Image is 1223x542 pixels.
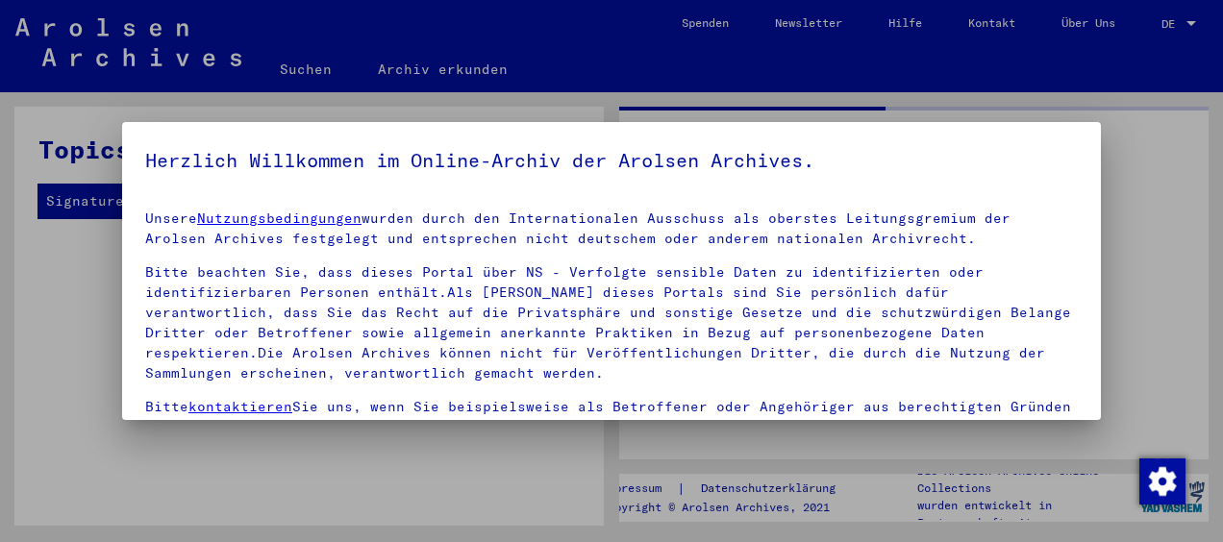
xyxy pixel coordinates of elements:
a: kontaktieren [188,398,292,415]
h5: Herzlich Willkommen im Online-Archiv der Arolsen Archives. [145,145,1078,176]
p: Bitte Sie uns, wenn Sie beispielsweise als Betroffener oder Angehöriger aus berechtigten Gründen ... [145,397,1078,437]
a: Nutzungsbedingungen [197,209,362,227]
p: Unsere wurden durch den Internationalen Ausschuss als oberstes Leitungsgremium der Arolsen Archiv... [145,209,1078,249]
div: Zustimmung ändern [1138,457,1185,504]
img: Zustimmung ändern [1139,458,1186,505]
p: Bitte beachten Sie, dass dieses Portal über NS - Verfolgte sensible Daten zu identifizierten oder... [145,262,1078,383]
